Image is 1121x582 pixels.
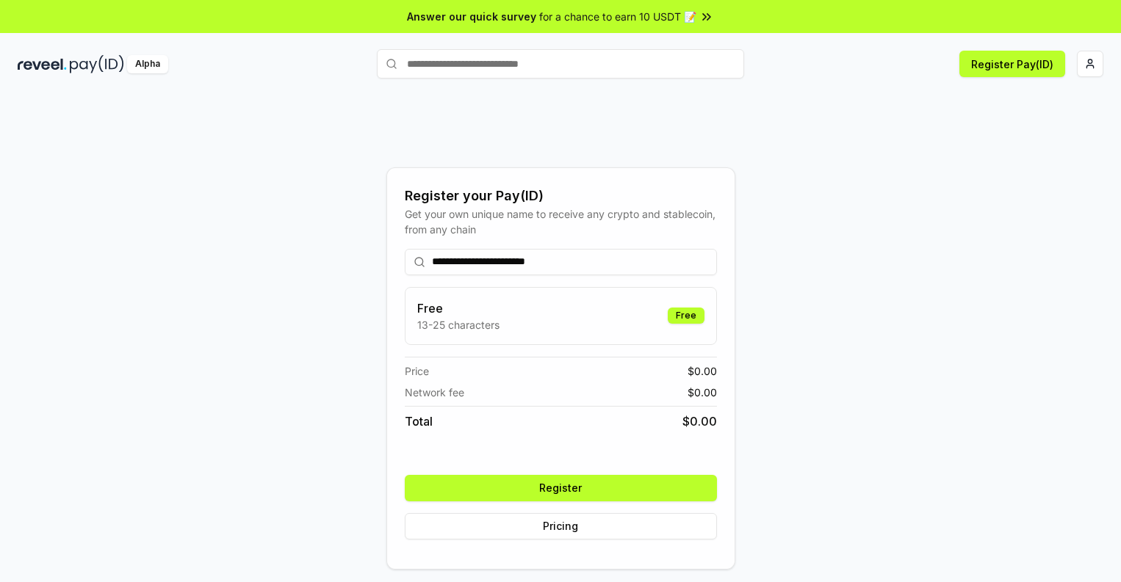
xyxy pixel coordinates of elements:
[405,412,433,430] span: Total
[682,412,717,430] span: $ 0.00
[417,299,500,317] h3: Free
[688,363,717,379] span: $ 0.00
[70,55,124,73] img: pay_id
[959,51,1065,77] button: Register Pay(ID)
[417,317,500,332] p: 13-25 characters
[407,9,536,24] span: Answer our quick survey
[405,206,717,237] div: Get your own unique name to receive any crypto and stablecoin, from any chain
[668,308,704,324] div: Free
[405,363,429,379] span: Price
[18,55,67,73] img: reveel_dark
[405,186,717,206] div: Register your Pay(ID)
[405,513,717,539] button: Pricing
[405,385,464,400] span: Network fee
[127,55,168,73] div: Alpha
[405,475,717,501] button: Register
[688,385,717,400] span: $ 0.00
[539,9,696,24] span: for a chance to earn 10 USDT 📝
